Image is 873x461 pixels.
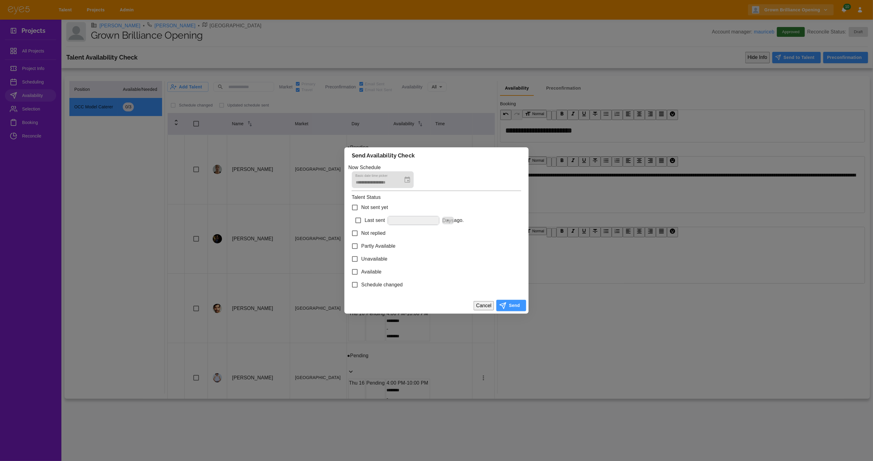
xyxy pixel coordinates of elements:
div: ago. [352,214,521,227]
p: Talent Status [352,194,521,201]
span: Not sent yet [361,204,388,211]
span: Unavailable [361,255,387,263]
span: Partly Available [361,242,396,250]
button: Send [496,300,526,311]
div: Days [442,217,454,224]
span: Last sent [365,217,385,224]
span: Now [348,164,358,171]
span: Not replied [361,230,386,237]
span: Schedule [360,164,381,171]
button: Cancel [474,301,494,310]
span: Schedule changed [361,281,403,289]
label: Basic date time picker [355,173,388,178]
span: Available [361,268,382,276]
h2: Send Availability Check [344,147,529,164]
